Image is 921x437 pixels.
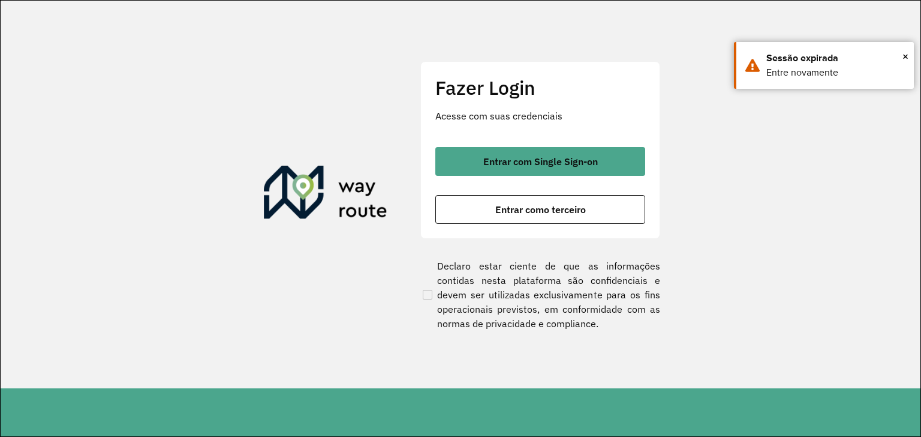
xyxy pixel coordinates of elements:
button: Close [902,47,908,65]
span: Entrar com Single Sign-on [483,157,598,166]
span: × [902,47,908,65]
div: Sessão expirada [766,51,905,65]
button: button [435,195,645,224]
label: Declaro estar ciente de que as informações contidas nesta plataforma são confidenciais e devem se... [420,259,660,331]
button: button [435,147,645,176]
span: Entrar como terceiro [495,205,586,214]
h2: Fazer Login [435,76,645,99]
img: Roteirizador AmbevTech [264,166,387,223]
div: Entre novamente [766,65,905,80]
p: Acesse com suas credenciais [435,109,645,123]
